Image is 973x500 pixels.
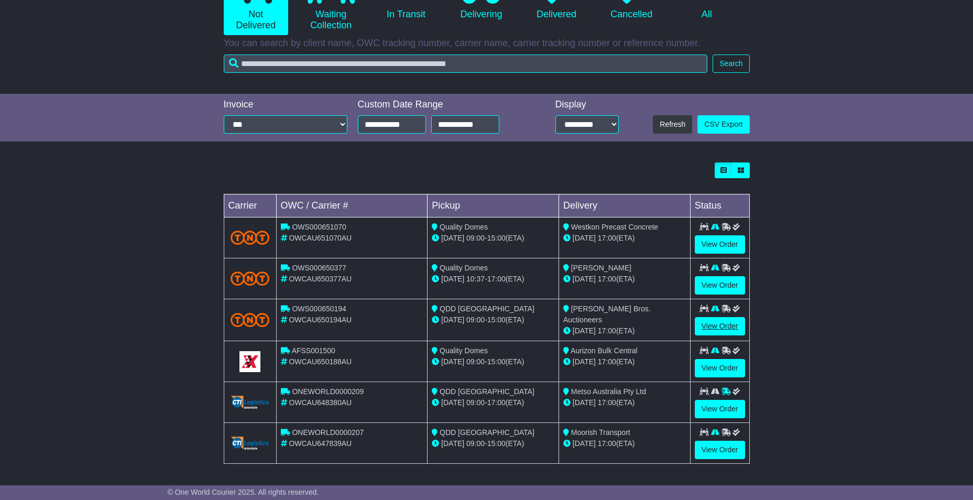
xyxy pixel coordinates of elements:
[466,357,485,366] span: 09:00
[487,357,506,366] span: 15:00
[466,275,485,283] span: 10:37
[695,400,745,418] a: View Order
[292,305,346,313] span: OWS000650194
[440,305,534,313] span: QDD [GEOGRAPHIC_DATA]
[358,99,526,111] div: Custom Date Range
[487,275,506,283] span: 17:00
[289,234,352,242] span: OWCAU651070AU
[432,274,554,285] div: - (ETA)
[289,398,352,407] span: OWCAU648380AU
[487,316,506,324] span: 15:00
[598,234,616,242] span: 17:00
[292,223,346,231] span: OWS000651070
[441,357,464,366] span: [DATE]
[571,387,646,396] span: Metso Australia Pty Ltd
[695,441,745,459] a: View Order
[292,428,364,437] span: ONEWORLD0000207
[292,346,335,355] span: AFSS001500
[690,194,749,218] td: Status
[466,398,485,407] span: 09:00
[231,437,270,449] img: GetCarrierServiceLogo
[466,439,485,448] span: 09:00
[231,396,270,408] img: GetCarrierServiceLogo
[695,276,745,295] a: View Order
[440,264,488,272] span: Quality Domes
[289,439,352,448] span: OWCAU647839AU
[563,233,686,244] div: (ETA)
[231,313,270,327] img: TNT_Domestic.png
[432,314,554,325] div: - (ETA)
[231,231,270,245] img: TNT_Domestic.png
[432,397,554,408] div: - (ETA)
[555,99,619,111] div: Display
[563,356,686,367] div: (ETA)
[571,264,631,272] span: [PERSON_NAME]
[598,398,616,407] span: 17:00
[598,275,616,283] span: 17:00
[653,115,692,134] button: Refresh
[466,234,485,242] span: 09:00
[440,346,488,355] span: Quality Domes
[292,387,364,396] span: ONEWORLD0000209
[563,274,686,285] div: (ETA)
[440,428,534,437] span: QDD [GEOGRAPHIC_DATA]
[695,317,745,335] a: View Order
[563,325,686,336] div: (ETA)
[487,234,506,242] span: 15:00
[231,271,270,286] img: TNT_Domestic.png
[289,275,352,283] span: OWCAU650377AU
[573,357,596,366] span: [DATE]
[292,264,346,272] span: OWS000650377
[224,38,750,49] p: You can search by client name, OWC tracking number, carrier name, carrier tracking number or refe...
[695,235,745,254] a: View Order
[573,439,596,448] span: [DATE]
[487,439,506,448] span: 15:00
[441,439,464,448] span: [DATE]
[440,223,488,231] span: Quality Domes
[571,223,658,231] span: Westkon Precast Concrete
[573,398,596,407] span: [DATE]
[571,428,630,437] span: Moorish Transport
[559,194,690,218] td: Delivery
[573,234,596,242] span: [DATE]
[276,194,428,218] td: OWC / Carrier #
[224,99,347,111] div: Invoice
[598,327,616,335] span: 17:00
[598,439,616,448] span: 17:00
[573,275,596,283] span: [DATE]
[695,359,745,377] a: View Order
[697,115,749,134] a: CSV Export
[289,357,352,366] span: OWCAU650188AU
[563,397,686,408] div: (ETA)
[573,327,596,335] span: [DATE]
[441,316,464,324] span: [DATE]
[289,316,352,324] span: OWCAU650194AU
[563,438,686,449] div: (ETA)
[432,233,554,244] div: - (ETA)
[466,316,485,324] span: 09:00
[168,488,319,496] span: © One World Courier 2025. All rights reserved.
[571,346,638,355] span: Aurizon Bulk Central
[440,387,534,396] span: QDD [GEOGRAPHIC_DATA]
[441,275,464,283] span: [DATE]
[428,194,559,218] td: Pickup
[713,55,749,73] button: Search
[432,438,554,449] div: - (ETA)
[563,305,651,324] span: [PERSON_NAME] Bros. Auctioneers
[487,398,506,407] span: 17:00
[441,234,464,242] span: [DATE]
[598,357,616,366] span: 17:00
[239,351,260,372] img: GetCarrierServiceLogo
[224,194,276,218] td: Carrier
[441,398,464,407] span: [DATE]
[432,356,554,367] div: - (ETA)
